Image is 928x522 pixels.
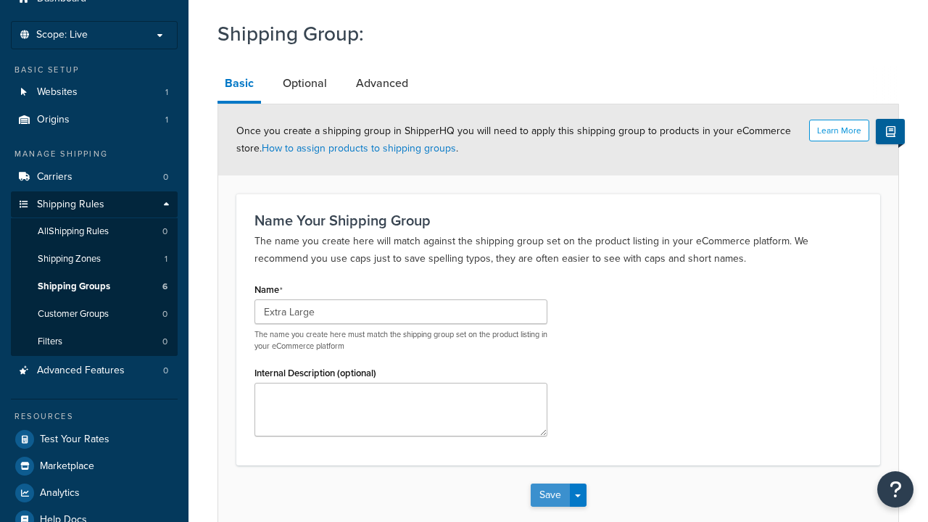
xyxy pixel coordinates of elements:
a: Shipping Rules [11,191,178,218]
a: Shipping Groups6 [11,273,178,300]
li: Carriers [11,164,178,191]
a: Shipping Zones1 [11,246,178,273]
button: Show Help Docs [876,119,905,144]
h1: Shipping Group: [217,20,881,48]
button: Save [531,484,570,507]
span: Scope: Live [36,29,88,41]
span: 0 [163,365,168,377]
li: Shipping Zones [11,246,178,273]
span: Customer Groups [38,308,109,320]
button: Learn More [809,120,869,141]
p: The name you create here will match against the shipping group set on the product listing in your... [254,233,862,268]
li: Filters [11,328,178,355]
a: Test Your Rates [11,426,178,452]
li: Websites [11,79,178,106]
label: Internal Description (optional) [254,368,376,378]
a: Carriers0 [11,164,178,191]
span: 0 [162,308,167,320]
a: Advanced [349,66,415,101]
span: Shipping Rules [37,199,104,211]
span: Marketplace [40,460,94,473]
a: Advanced Features0 [11,357,178,384]
span: 1 [165,114,168,126]
span: 1 [165,253,167,265]
div: Manage Shipping [11,148,178,160]
span: Origins [37,114,70,126]
span: 0 [163,171,168,183]
span: Test Your Rates [40,434,109,446]
a: Optional [275,66,334,101]
label: Name [254,284,283,296]
span: 0 [162,225,167,238]
li: Customer Groups [11,301,178,328]
li: Origins [11,107,178,133]
span: Shipping Groups [38,281,110,293]
span: Carriers [37,171,72,183]
span: Shipping Zones [38,253,101,265]
a: Websites1 [11,79,178,106]
span: Advanced Features [37,365,125,377]
a: Analytics [11,480,178,506]
a: Origins1 [11,107,178,133]
a: Customer Groups0 [11,301,178,328]
li: Shipping Groups [11,273,178,300]
p: The name you create here must match the shipping group set on the product listing in your eCommer... [254,329,547,352]
span: Once you create a shipping group in ShipperHQ you will need to apply this shipping group to produ... [236,123,791,156]
h3: Name Your Shipping Group [254,212,862,228]
span: Websites [37,86,78,99]
a: Filters0 [11,328,178,355]
span: 0 [162,336,167,348]
span: Analytics [40,487,80,500]
a: Basic [217,66,261,104]
span: 1 [165,86,168,99]
span: Filters [38,336,62,348]
span: All Shipping Rules [38,225,109,238]
button: Open Resource Center [877,471,913,507]
li: Shipping Rules [11,191,178,357]
span: 6 [162,281,167,293]
a: How to assign products to shipping groups [262,141,456,156]
div: Basic Setup [11,64,178,76]
a: AllShipping Rules0 [11,218,178,245]
a: Marketplace [11,453,178,479]
div: Resources [11,410,178,423]
li: Advanced Features [11,357,178,384]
